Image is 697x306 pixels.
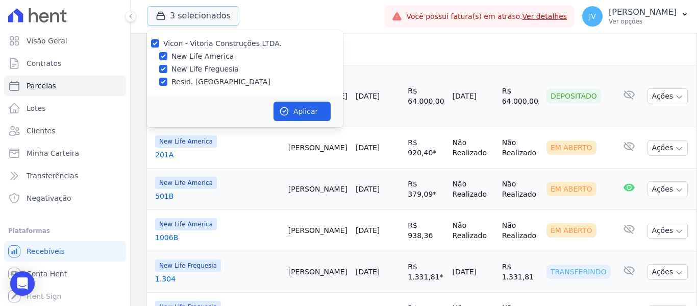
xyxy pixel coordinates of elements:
[356,92,380,100] a: [DATE]
[155,218,217,230] span: New Life America
[284,127,352,169] td: [PERSON_NAME]
[449,169,498,210] td: Não Realizado
[404,169,448,210] td: R$ 379,09
[171,51,234,62] label: New Life America
[546,223,596,238] div: Em Aberto
[155,177,217,189] span: New Life America
[10,271,35,296] div: Open Intercom Messenger
[546,140,596,155] div: Em Aberto
[609,7,677,17] p: [PERSON_NAME]
[27,171,78,181] span: Transferências
[155,232,280,243] a: 1006B
[4,188,126,208] a: Negativação
[648,223,688,239] button: Ações
[498,127,542,169] td: Não Realizado
[4,31,126,51] a: Visão Geral
[155,191,280,201] a: 501B
[4,166,126,186] a: Transferências
[648,140,688,156] button: Ações
[4,121,126,141] a: Clientes
[155,135,217,148] span: New Life America
[4,241,126,262] a: Recebíveis
[284,251,352,293] td: [PERSON_NAME]
[404,65,448,127] td: R$ 64.000,00
[609,17,677,26] p: Ver opções
[4,53,126,74] a: Contratos
[284,169,352,210] td: [PERSON_NAME]
[546,265,611,279] div: Transferindo
[147,6,239,26] button: 3 selecionados
[498,210,542,251] td: Não Realizado
[4,143,126,163] a: Minha Carteira
[498,65,542,127] td: R$ 64.000,00
[449,127,498,169] td: Não Realizado
[284,210,352,251] td: [PERSON_NAME]
[4,264,126,284] a: Conta Hent
[648,181,688,197] button: Ações
[27,148,79,158] span: Minha Carteira
[155,260,221,272] span: New Life Freguesia
[171,64,239,75] label: New Life Freguesia
[171,77,270,87] label: Resid. [GEOGRAPHIC_DATA]
[574,2,697,31] button: JV [PERSON_NAME] Ver opções
[522,12,567,20] a: Ver detalhes
[4,98,126,119] a: Lotes
[648,264,688,280] button: Ações
[546,182,596,196] div: Em Aberto
[27,126,55,136] span: Clientes
[404,251,448,293] td: R$ 1.331,81
[449,210,498,251] td: Não Realizado
[589,13,596,20] span: JV
[356,226,380,234] a: [DATE]
[155,274,280,284] a: 1.304
[404,210,448,251] td: R$ 938,36
[4,76,126,96] a: Parcelas
[356,144,380,152] a: [DATE]
[27,81,56,91] span: Parcelas
[27,246,65,256] span: Recebíveis
[498,169,542,210] td: Não Realizado
[356,185,380,193] a: [DATE]
[648,88,688,104] button: Ações
[356,268,380,276] a: [DATE]
[27,193,71,203] span: Negativação
[546,89,601,103] div: Depositado
[155,150,280,160] a: 201A
[406,11,567,22] span: Você possui fatura(s) em atraso.
[449,251,498,293] td: [DATE]
[27,103,46,113] span: Lotes
[27,58,61,68] span: Contratos
[163,39,282,48] label: Vicon - Vitoria Construções LTDA.
[8,225,122,237] div: Plataformas
[449,65,498,127] td: [DATE]
[404,127,448,169] td: R$ 920,40
[27,269,67,279] span: Conta Hent
[27,36,67,46] span: Visão Geral
[273,102,331,121] button: Aplicar
[498,251,542,293] td: R$ 1.331,81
